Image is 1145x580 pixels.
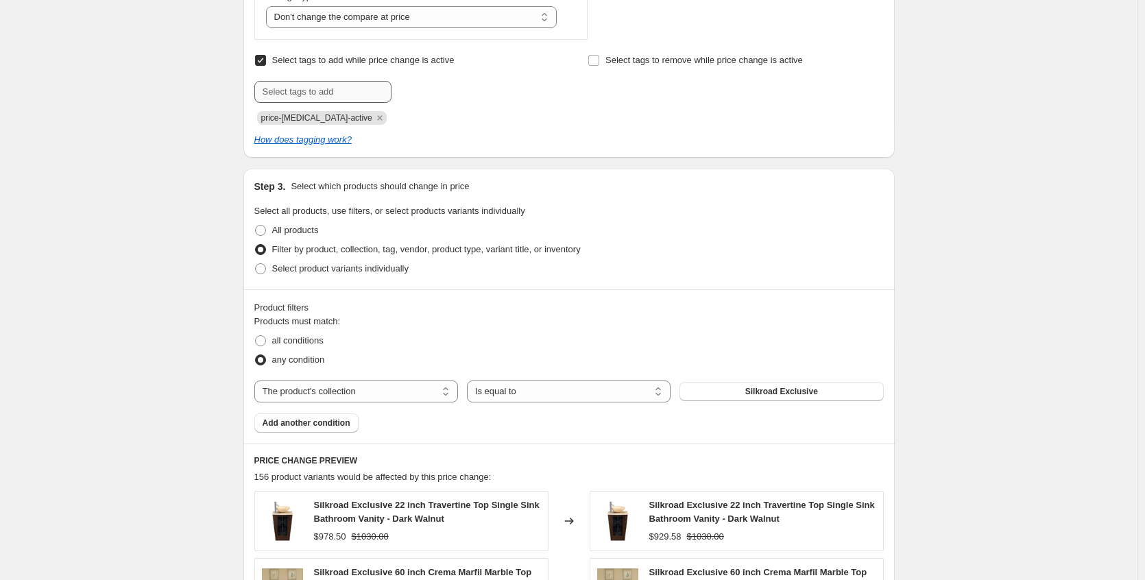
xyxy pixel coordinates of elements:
[745,386,818,397] span: Silkroad Exclusive
[254,301,884,315] div: Product filters
[262,500,303,542] img: HYP-0155-T-22_S29B-3_80x.jpg
[272,263,409,274] span: Select product variants individually
[605,55,803,65] span: Select tags to remove while price change is active
[649,530,682,544] div: $929.58
[374,112,386,124] button: Remove price-change-job-active
[254,472,492,482] span: 156 product variants would be affected by this price change:
[261,113,372,123] span: price-change-job-active
[272,354,325,365] span: any condition
[254,81,391,103] input: Select tags to add
[679,382,883,401] button: Silkroad Exclusive
[314,530,346,544] div: $978.50
[272,225,319,235] span: All products
[254,316,341,326] span: Products must match:
[254,413,359,433] button: Add another condition
[291,180,469,193] p: Select which products should change in price
[272,244,581,254] span: Filter by product, collection, tag, vendor, product type, variant title, or inventory
[687,530,724,544] strike: $1030.00
[272,335,324,346] span: all conditions
[263,418,350,428] span: Add another condition
[597,500,638,542] img: HYP-0155-T-22_S29B-3_80x.jpg
[254,134,352,145] a: How does tagging work?
[352,530,389,544] strike: $1030.00
[314,500,540,524] span: Silkroad Exclusive 22 inch Travertine Top Single Sink Bathroom Vanity - Dark Walnut
[254,206,525,216] span: Select all products, use filters, or select products variants individually
[272,55,455,65] span: Select tags to add while price change is active
[649,500,875,524] span: Silkroad Exclusive 22 inch Travertine Top Single Sink Bathroom Vanity - Dark Walnut
[254,180,286,193] h2: Step 3.
[254,455,884,466] h6: PRICE CHANGE PREVIEW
